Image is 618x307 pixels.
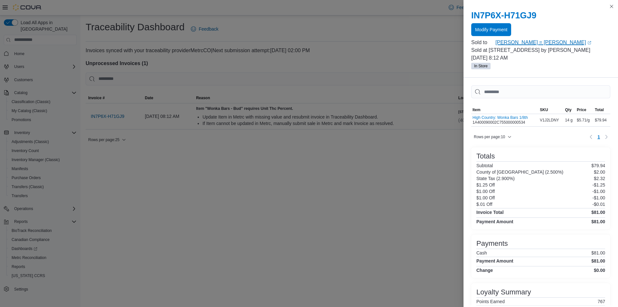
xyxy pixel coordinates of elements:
[594,116,610,124] div: $79.94
[592,189,605,194] p: -$1.00
[476,258,513,264] h4: Payment Amount
[587,133,595,141] button: Previous page
[594,268,605,273] h4: $0.00
[473,115,528,120] button: High Country: Wonka Bars 1/8th
[591,219,605,224] h4: $81.00
[603,133,610,141] button: Next page
[476,219,513,224] h4: Payment Amount
[476,163,493,168] h6: Subtotal
[474,134,505,139] span: Rows per page : 10
[476,169,563,175] h6: County of [GEOGRAPHIC_DATA] (2.500%)
[471,10,610,21] h2: IN7P6X-H71GJ9
[595,132,603,142] ul: Pagination for table: MemoryTable from EuiInMemoryTable
[473,107,481,112] span: Item
[597,134,600,140] span: 1
[476,202,492,207] h6: $.01 Off
[476,189,495,194] h6: $1.00 Off
[591,210,605,215] h4: $81.00
[565,107,572,112] span: Qty
[594,106,610,114] button: Total
[592,202,605,207] p: -$0.01
[594,169,605,175] p: $2.00
[608,3,615,10] button: Close this dialog
[595,107,604,112] span: Total
[598,299,605,304] p: 767
[577,107,586,112] span: Price
[564,116,576,124] div: 14 g
[592,195,605,200] p: -$1.00
[476,250,487,255] h6: Cash
[471,54,610,62] p: [DATE] 8:12 AM
[540,118,559,123] span: V1J2LDNY
[476,288,531,296] h3: Loyalty Summary
[540,107,548,112] span: SKU
[471,39,494,46] div: Sold to
[471,46,610,54] p: Sold at [STREET_ADDRESS] by [PERSON_NAME]
[592,182,605,187] p: -$1.25
[475,26,507,33] span: Modify Payment
[587,41,591,45] svg: External link
[471,133,514,141] button: Rows per page:10
[576,106,594,114] button: Price
[473,115,528,125] div: 1A400090002C755000000534
[476,195,495,200] h6: $1.00 Off
[576,116,594,124] div: $5.71/g
[471,106,538,114] button: Item
[476,176,515,181] h6: State Tax (2.900%)
[594,176,605,181] p: $2.32
[591,250,605,255] p: $81.00
[595,132,603,142] button: Page 1 of 1
[538,106,564,114] button: SKU
[471,63,491,69] span: In Store
[471,23,511,36] button: Modify Payment
[591,258,605,264] h4: $81.00
[476,210,504,215] h4: Invoice Total
[474,63,488,69] span: In Store
[476,299,505,304] h6: Points Earned
[476,152,495,160] h3: Totals
[476,182,495,187] h6: $1.25 Off
[587,132,610,142] nav: Pagination for table: MemoryTable from EuiInMemoryTable
[591,163,605,168] p: $79.94
[476,240,508,247] h3: Payments
[564,106,576,114] button: Qty
[476,268,493,273] h4: Change
[471,85,610,98] input: This is a search bar. As you type, the results lower in the page will automatically filter.
[495,39,610,46] a: [PERSON_NAME] = [PERSON_NAME]External link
